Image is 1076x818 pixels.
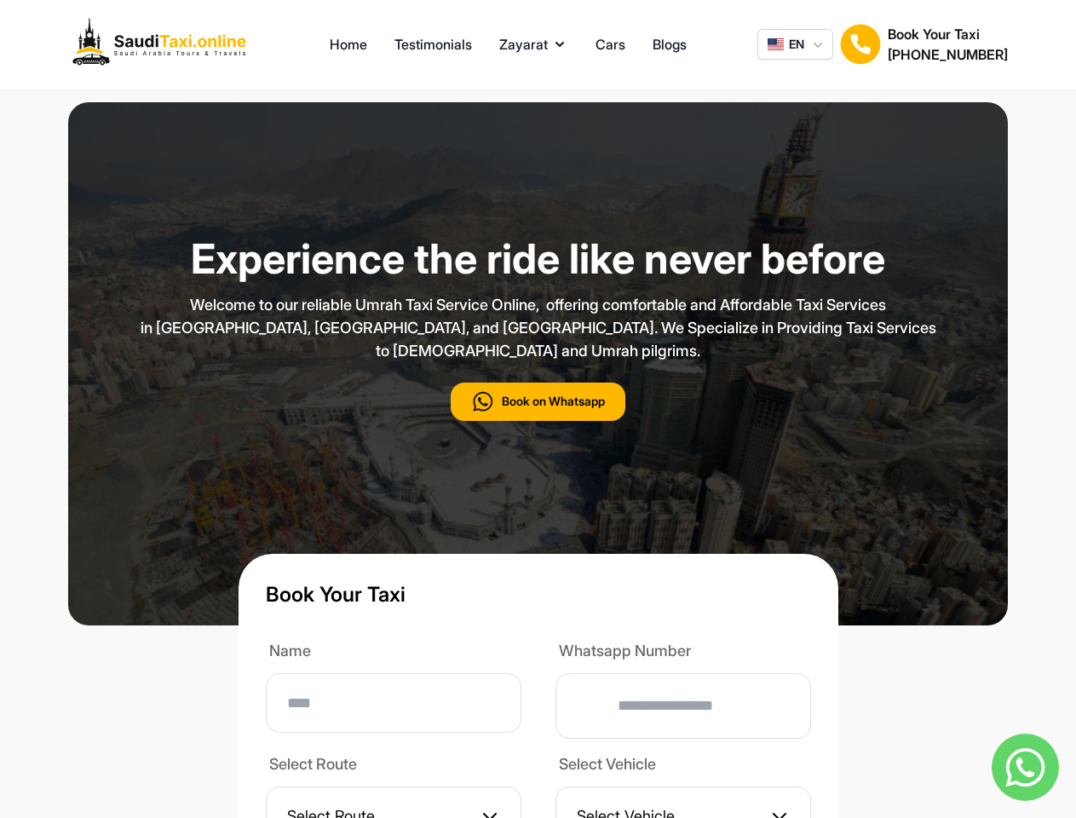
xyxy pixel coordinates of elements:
a: Blogs [653,34,687,55]
img: Book Your Taxi [840,24,881,65]
div: Book Your Taxi [888,24,1008,65]
span: EN [789,36,804,53]
button: EN [757,29,833,60]
p: Welcome to our reliable Umrah Taxi Service Online, offering comfortable and Affordable Taxi Servi... [112,293,964,362]
img: Logo [68,14,259,75]
label: Whatsapp Number [555,639,811,666]
h1: Experience the ride like never before [112,239,964,279]
a: Cars [596,34,625,55]
img: whatsapp [992,734,1059,801]
h1: Book Your Taxi [888,24,1008,44]
button: Book on Whatsapp [451,383,625,421]
a: Testimonials [394,34,472,55]
h1: Book Your Taxi [266,581,811,608]
label: Name [266,639,521,666]
button: Zayarat [499,34,568,55]
label: Select Vehicle [555,752,811,780]
h2: [PHONE_NUMBER] [888,44,1008,65]
a: Home [330,34,367,55]
img: call [471,389,495,414]
label: Select Route [266,752,521,780]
